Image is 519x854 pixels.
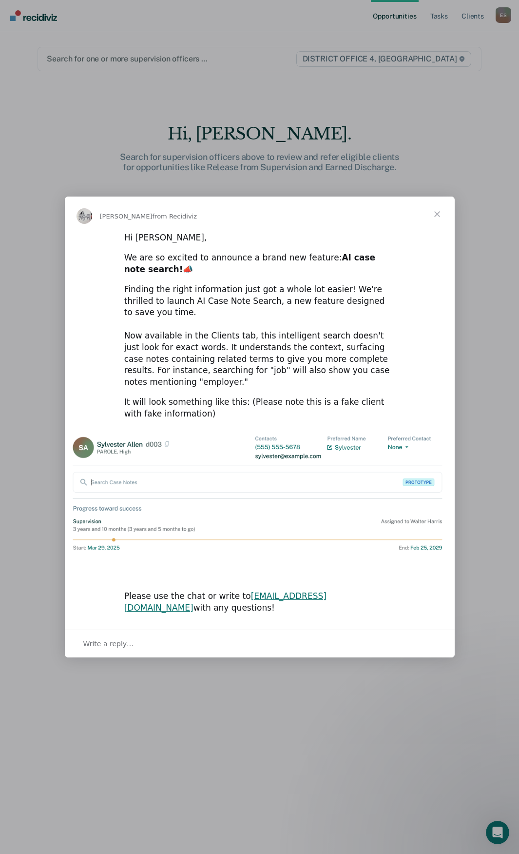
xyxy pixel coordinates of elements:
div: We are so excited to announce a brand new feature: 📣 [124,252,395,276]
span: [PERSON_NAME] [100,213,153,220]
div: Open conversation and reply [65,630,455,657]
img: Profile image for Kim [77,208,92,224]
span: from Recidiviz [153,213,197,220]
div: It will look something like this: (Please note this is a fake client with fake information) [124,397,395,420]
div: Finding the right information just got a whole lot easier! We're thrilled to launch AI Case Note ... [124,284,395,388]
b: AI case note search! [124,253,375,274]
div: Hi [PERSON_NAME], [124,232,395,244]
span: Write a reply… [83,637,134,650]
div: Please use the chat or write to with any questions! [124,591,395,614]
span: Close [420,197,455,232]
